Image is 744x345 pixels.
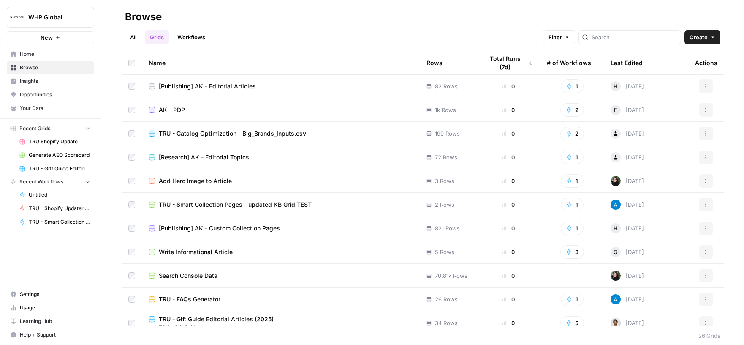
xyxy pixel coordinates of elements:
[698,331,720,340] div: 26 Grids
[159,129,306,138] span: TRU - Catalog Optimization - Big_Brands_Inputs.csv
[611,247,644,257] div: [DATE]
[561,293,584,306] button: 1
[561,174,584,188] button: 1
[611,51,643,74] div: Last Edited
[20,290,90,298] span: Settings
[149,200,413,209] a: TRU - Smart Collection Pages - updated KB Grid TEST
[611,271,621,281] img: eoqc67reg7z2luvnwhy7wyvdqmsw
[611,176,621,186] img: eoqc67reg7z2luvnwhy7wyvdqmsw
[614,82,618,90] span: H
[547,51,591,74] div: # of Workflows
[149,153,413,162] a: [Research] AK - Editorial Topics
[149,271,413,280] a: Search Console Data
[614,224,618,233] span: H
[611,129,644,139] div: [DATE]
[19,178,63,186] span: Recent Workflows
[159,177,232,185] span: Add Hero Image to Article
[611,176,644,186] div: [DATE]
[483,82,533,90] div: 0
[560,127,584,140] button: 2
[125,10,162,24] div: Browse
[435,82,458,90] span: 82 Rows
[29,205,90,212] span: TRU - Shopify Updater Title & Description (2.0)
[483,51,533,74] div: Total Runs (7d)
[28,13,79,22] span: WHP Global
[159,315,274,323] span: TRU - Gift Guide Editorial Articles (2025)
[16,135,94,148] a: TRU Shopify Update
[611,200,644,210] div: [DATE]
[7,47,94,61] a: Home
[159,200,312,209] span: TRU - Smart Collection Pages - updated KB Grid TEST
[548,33,562,41] span: Filter
[561,198,584,211] button: 1
[435,153,457,162] span: 72 Rows
[435,248,454,256] span: 5 Rows
[29,165,90,172] span: TRU - Gift Guide Editorial Articles (2025)
[149,323,413,331] span: TRU - Gift Guides
[159,248,233,256] span: Write Informational Article
[29,191,90,199] span: Untitled
[159,82,256,90] span: [Publishing] AK - Editorial Articles
[149,129,413,138] a: TRU - Catalog Optimization - Big_Brands_Inputs.csv
[149,248,413,256] a: Write Informational Article
[125,30,141,44] a: All
[16,188,94,202] a: Untitled
[19,125,50,132] span: Recent Grids
[614,248,618,256] span: G
[149,106,413,114] a: AK - PDP
[7,122,94,135] button: Recent Grids
[7,88,94,101] a: Opportunities
[7,315,94,328] a: Learning Hub
[483,153,533,162] div: 0
[159,106,185,114] span: AK - PDP
[611,152,644,162] div: [DATE]
[560,103,584,117] button: 2
[16,148,94,162] a: Generate AEO Scorecard
[159,224,280,233] span: [Publishing] AK - Custom Collection Pages
[7,101,94,115] a: Your Data
[29,151,90,159] span: Generate AEO Scorecard
[561,222,584,235] button: 1
[29,218,90,226] span: TRU - Smart Collection Page Creator [[DATE]] - updated KB
[435,224,460,233] span: 821 Rows
[543,30,575,44] button: Filter
[611,200,621,210] img: o3cqybgnmipr355j8nz4zpq1mc6x
[41,33,53,42] span: New
[7,328,94,342] button: Help + Support
[426,51,443,74] div: Rows
[149,51,413,74] div: Name
[435,295,458,304] span: 26 Rows
[611,318,621,328] img: 2sv5sb2nc5y0275bc3hbsgjwhrga
[159,271,217,280] span: Search Console Data
[435,200,454,209] span: 2 Rows
[483,248,533,256] div: 0
[483,200,533,209] div: 0
[16,202,94,215] a: TRU - Shopify Updater Title & Description (2.0)
[561,79,584,93] button: 1
[614,106,617,114] span: E
[483,224,533,233] div: 0
[20,304,90,312] span: Usage
[149,295,413,304] a: TRU - FAQs Generator
[7,61,94,74] a: Browse
[435,106,456,114] span: 1k Rows
[149,315,413,331] a: TRU - Gift Guide Editorial Articles (2025)TRU - Gift Guides
[483,177,533,185] div: 0
[690,33,708,41] span: Create
[611,223,644,233] div: [DATE]
[16,215,94,229] a: TRU - Smart Collection Page Creator [[DATE]] - updated KB
[20,104,90,112] span: Your Data
[695,51,717,74] div: Actions
[159,295,220,304] span: TRU - FAQs Generator
[20,64,90,71] span: Browse
[10,10,25,25] img: WHP Global Logo
[611,318,644,328] div: [DATE]
[435,177,454,185] span: 3 Rows
[7,74,94,88] a: Insights
[435,271,467,280] span: 70.81k Rows
[145,30,169,44] a: Grids
[149,224,413,233] a: [Publishing] AK - Custom Collection Pages
[172,30,210,44] a: Workflows
[560,316,584,330] button: 5
[611,294,644,304] div: [DATE]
